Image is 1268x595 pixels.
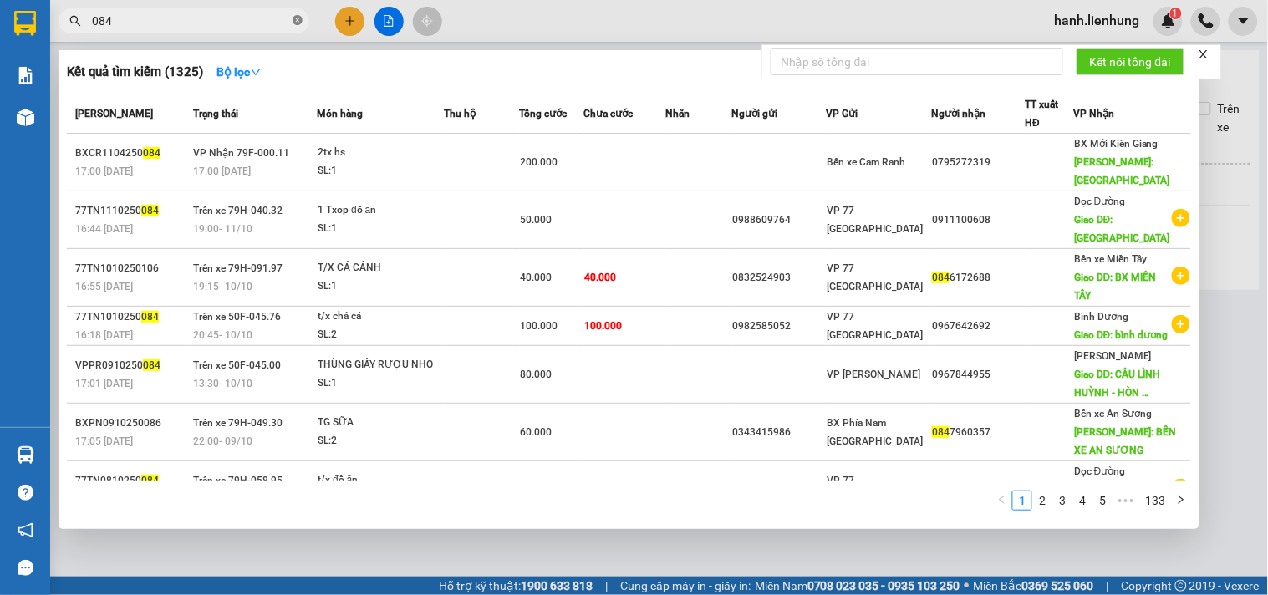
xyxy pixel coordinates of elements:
[584,108,634,120] span: Chưa cước
[141,205,159,216] span: 084
[1113,491,1139,511] span: •••
[827,156,905,168] span: Bến xe Cam Ranh
[827,369,920,380] span: VP [PERSON_NAME]
[666,108,690,120] span: Nhãn
[585,272,617,283] span: 40.000
[1172,479,1190,497] span: plus-circle
[1171,491,1191,511] button: right
[521,426,553,438] span: 60.000
[17,109,34,126] img: warehouse-icon
[193,329,252,341] span: 20:45 - 10/10
[143,359,160,371] span: 084
[1074,272,1157,302] span: Giao DĐ: BX MIỀN TÂY
[318,220,443,238] div: SL: 1
[193,108,238,120] span: Trạng thái
[521,156,558,168] span: 200.000
[75,435,133,447] span: 17:05 [DATE]
[318,432,443,450] div: SL: 2
[318,144,443,162] div: 2tx hs
[193,311,281,323] span: Trên xe 50F-045.76
[827,475,923,505] span: VP 77 [GEOGRAPHIC_DATA]
[1032,491,1052,511] li: 2
[75,472,188,490] div: 77TN0810250
[1074,350,1152,362] span: [PERSON_NAME]
[203,58,275,85] button: Bộ lọcdown
[193,205,283,216] span: Trên xe 79H-040.32
[216,65,262,79] strong: Bộ lọc
[733,318,826,335] div: 0982585052
[293,15,303,25] span: close-circle
[1092,491,1113,511] li: 5
[1074,214,1170,244] span: Giao DĐ: [GEOGRAPHIC_DATA]
[318,374,443,393] div: SL: 1
[17,67,34,84] img: solution-icon
[67,64,203,81] h3: Kết quả tìm kiếm ( 1325 )
[771,48,1063,75] input: Nhập số tổng đài
[932,272,950,283] span: 084
[318,162,443,181] div: SL: 1
[193,223,252,235] span: 19:00 - 11/10
[69,15,81,27] span: search
[932,366,1025,384] div: 0967844955
[92,12,289,30] input: Tìm tên, số ĐT hoặc mã đơn
[193,417,283,429] span: Trên xe 79H-049.30
[1013,491,1031,510] a: 1
[997,495,1007,505] span: left
[75,357,188,374] div: VPPR0910250
[318,414,443,432] div: TG SỮA
[827,205,923,235] span: VP 77 [GEOGRAPHIC_DATA]
[193,359,281,371] span: Trên xe 50F-045.00
[1074,138,1159,150] span: BX Mới Kiên Giang
[75,223,133,235] span: 16:44 [DATE]
[827,311,923,341] span: VP 77 [GEOGRAPHIC_DATA]
[1074,465,1126,477] span: Dọc Đường
[932,154,1025,171] div: 0795272319
[193,147,289,159] span: VP Nhận 79F-000.11
[193,435,252,447] span: 22:00 - 09/10
[1077,48,1184,75] button: Kết nối tổng đài
[318,308,443,326] div: t/x chả cá
[1074,196,1126,207] span: Dọc Đường
[1073,491,1092,510] a: 4
[1074,253,1147,265] span: Bến xe Miền Tây
[1073,108,1114,120] span: VP Nhận
[1113,491,1139,511] li: Next 5 Pages
[1090,53,1171,71] span: Kết nối tổng đài
[318,356,443,374] div: THÙNG GIẤY RƯỢU NHO
[1074,311,1128,323] span: Bình Dương
[1198,48,1209,60] span: close
[193,281,252,292] span: 19:15 - 10/10
[141,475,159,486] span: 084
[992,491,1012,511] button: left
[1026,99,1059,129] span: TT xuất HĐ
[1012,491,1032,511] li: 1
[1140,491,1170,510] a: 133
[1033,491,1052,510] a: 2
[318,277,443,296] div: SL: 1
[75,281,133,292] span: 16:55 [DATE]
[193,262,283,274] span: Trên xe 79H-091.97
[827,262,923,292] span: VP 77 [GEOGRAPHIC_DATA]
[318,201,443,220] div: 1 Txop đồ ăn
[318,471,443,490] div: t/x đồ ăn
[1072,491,1092,511] li: 4
[1074,408,1152,420] span: Bến xe An Sương
[444,108,476,120] span: Thu hộ
[733,424,826,441] div: 0343415986
[18,560,33,576] span: message
[75,414,188,432] div: BXPN0910250086
[75,260,188,277] div: 77TN1010250106
[1176,495,1186,505] span: right
[75,108,153,120] span: [PERSON_NAME]
[143,147,160,159] span: 084
[1172,209,1190,227] span: plus-circle
[18,485,33,501] span: question-circle
[932,424,1025,441] div: 7960357
[521,320,558,332] span: 100.000
[932,426,950,438] span: 084
[141,311,159,323] span: 084
[293,13,303,29] span: close-circle
[75,145,188,162] div: BXCR1104250
[1074,156,1170,186] span: [PERSON_NAME]: [GEOGRAPHIC_DATA]
[1139,491,1171,511] li: 133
